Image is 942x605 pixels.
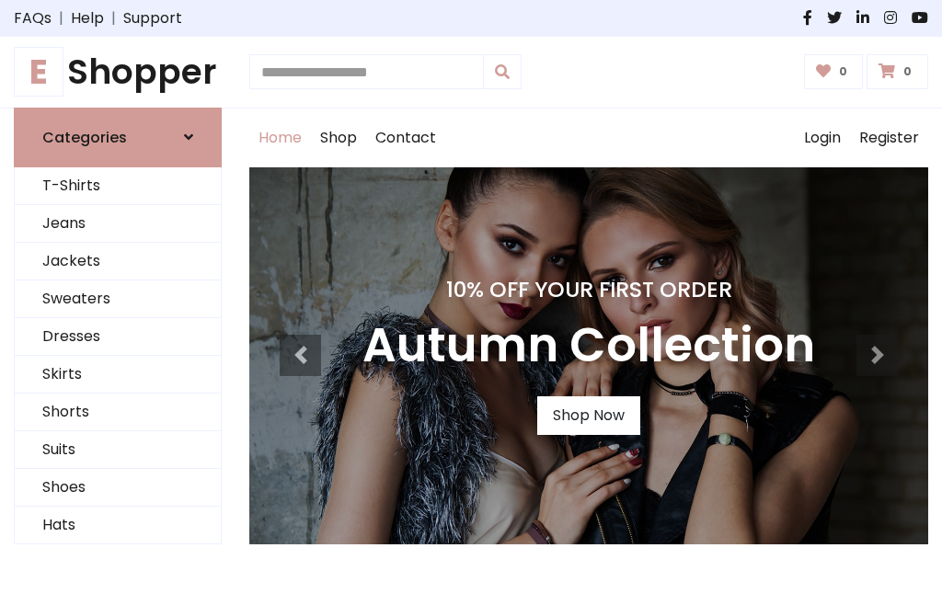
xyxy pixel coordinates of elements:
a: Dresses [15,318,221,356]
h6: Categories [42,129,127,146]
a: Shop [311,108,366,167]
a: 0 [867,54,928,89]
h3: Autumn Collection [362,317,815,374]
a: Shop Now [537,396,640,435]
a: Hats [15,507,221,544]
a: FAQs [14,7,52,29]
a: Help [71,7,104,29]
a: T-Shirts [15,167,221,205]
a: Sweaters [15,280,221,318]
a: Support [123,7,182,29]
a: Suits [15,431,221,469]
a: EShopper [14,51,222,93]
span: | [52,7,71,29]
a: Skirts [15,356,221,394]
span: 0 [834,63,852,80]
a: Jeans [15,205,221,243]
span: E [14,47,63,97]
a: Shorts [15,394,221,431]
a: Register [850,108,928,167]
a: Contact [366,108,445,167]
a: Shoes [15,469,221,507]
a: 0 [804,54,864,89]
a: Home [249,108,311,167]
span: | [104,7,123,29]
a: Categories [14,108,222,167]
h1: Shopper [14,51,222,93]
a: Jackets [15,243,221,280]
span: 0 [899,63,916,80]
h4: 10% Off Your First Order [362,277,815,302]
a: Login [795,108,850,167]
